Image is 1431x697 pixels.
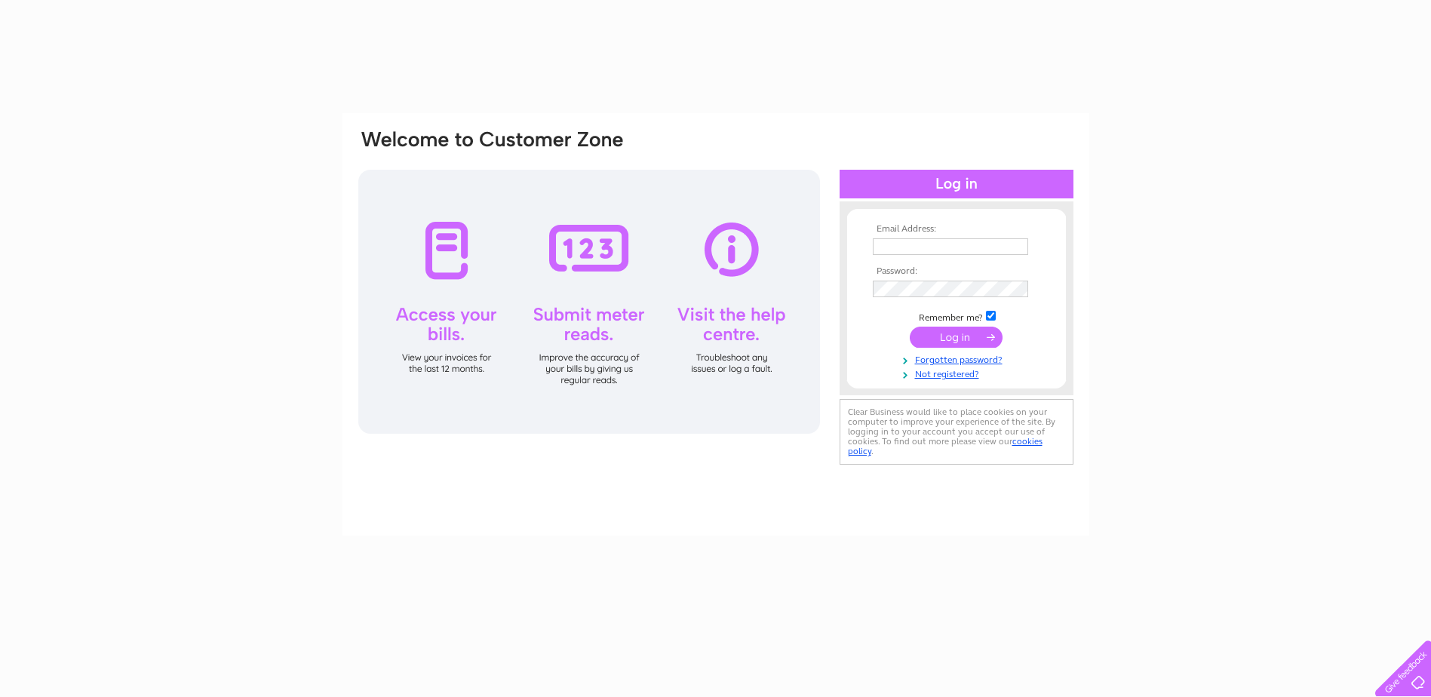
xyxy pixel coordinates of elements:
[869,266,1044,277] th: Password:
[910,327,1003,348] input: Submit
[848,436,1043,456] a: cookies policy
[873,352,1044,366] a: Forgotten password?
[840,399,1073,465] div: Clear Business would like to place cookies on your computer to improve your experience of the sit...
[869,309,1044,324] td: Remember me?
[873,366,1044,380] a: Not registered?
[869,224,1044,235] th: Email Address:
